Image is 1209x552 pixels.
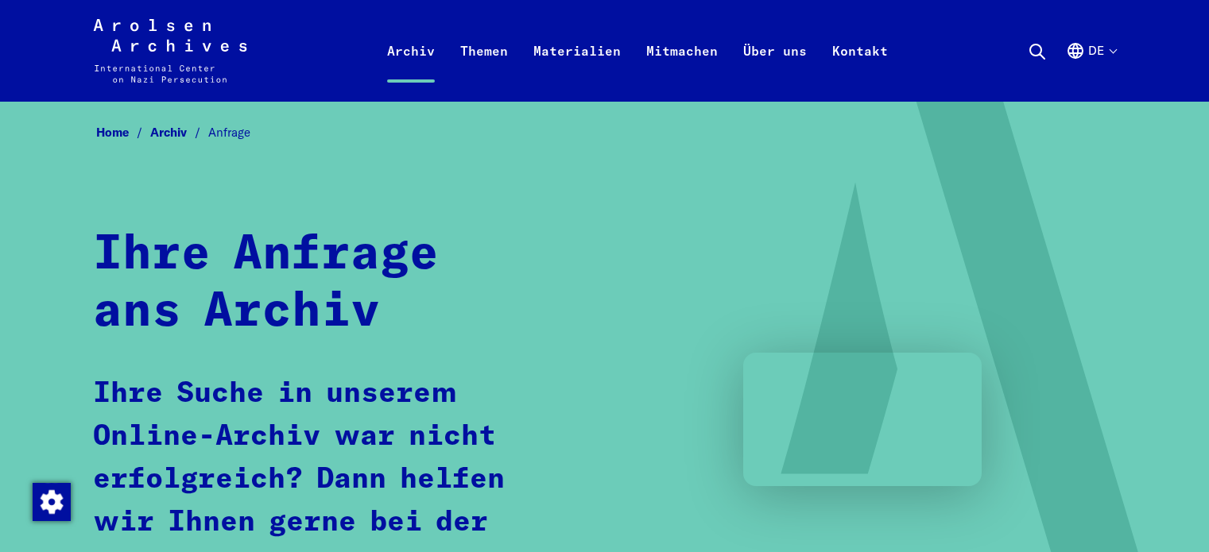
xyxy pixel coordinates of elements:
[521,38,634,102] a: Materialien
[820,38,901,102] a: Kontakt
[730,38,820,102] a: Über uns
[150,125,208,140] a: Archiv
[93,231,439,336] strong: Ihre Anfrage ans Archiv
[208,125,250,140] span: Anfrage
[634,38,730,102] a: Mitmachen
[448,38,521,102] a: Themen
[93,121,1117,145] nav: Breadcrumb
[374,19,901,83] nav: Primär
[374,38,448,102] a: Archiv
[33,483,71,521] img: Zustimmung ändern
[1066,41,1116,98] button: Deutsch, Sprachauswahl
[96,125,150,140] a: Home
